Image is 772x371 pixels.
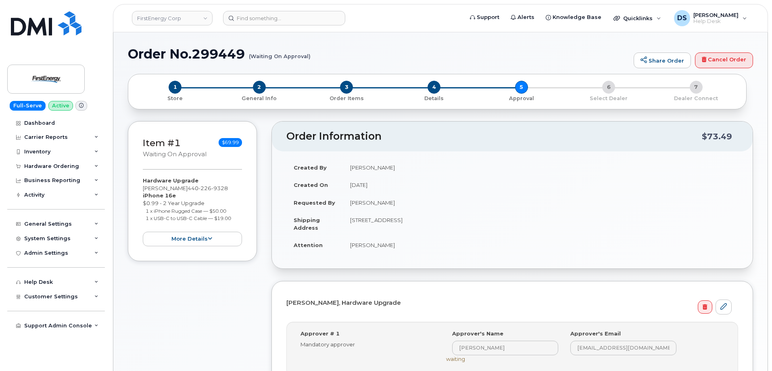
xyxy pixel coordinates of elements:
span: 3 [340,81,353,94]
td: [PERSON_NAME] [343,194,738,212]
span: $69.99 [219,138,242,147]
small: Waiting On Approval [143,151,207,158]
span: 1 [169,81,182,94]
strong: Shipping Address [294,217,320,231]
td: [PERSON_NAME] [343,159,738,176]
span: 9328 [211,185,228,191]
strong: Created On [294,182,328,188]
label: Approver's Email [570,330,621,337]
div: Mandatory approver [300,341,434,348]
button: more details [143,232,242,247]
a: Item #1 [143,137,181,149]
h1: Order No.299449 [128,47,630,61]
label: Approver # 1 [300,330,340,337]
a: Share Order [634,52,691,69]
p: Store [138,95,213,102]
strong: Attention [294,242,323,248]
span: 226 [198,185,211,191]
td: [PERSON_NAME] [343,236,738,254]
p: General Info [219,95,300,102]
strong: Requested By [294,199,335,206]
span: 4 [428,81,440,94]
strong: Hardware Upgrade [143,177,198,184]
a: 4 Details [390,94,478,102]
label: Approver's Name [452,330,503,337]
a: 1 Store [135,94,216,102]
p: Details [394,95,475,102]
h2: Order Information [286,131,702,142]
div: $73.49 [702,129,732,144]
a: 2 General Info [216,94,303,102]
input: Input [452,341,558,355]
input: Input [570,341,676,355]
h4: [PERSON_NAME], Hardware Upgrade [286,300,732,306]
span: 2 [253,81,266,94]
a: Cancel Order [695,52,753,69]
span: 440 [188,185,228,191]
small: 1 x iPhone Rugged Case — $50.00 [146,208,226,214]
p: Order Items [306,95,387,102]
span: waiting [446,356,465,362]
td: [STREET_ADDRESS] [343,211,738,236]
div: [PERSON_NAME] $0.99 - 2 Year Upgrade [143,177,242,246]
small: (Waiting On Approval) [249,47,311,59]
strong: iPhone 16e [143,192,176,199]
a: 3 Order Items [303,94,390,102]
small: 1 x USB-C to USB-C Cable — $19.00 [146,215,231,221]
td: [DATE] [343,176,738,194]
strong: Created By [294,164,327,171]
